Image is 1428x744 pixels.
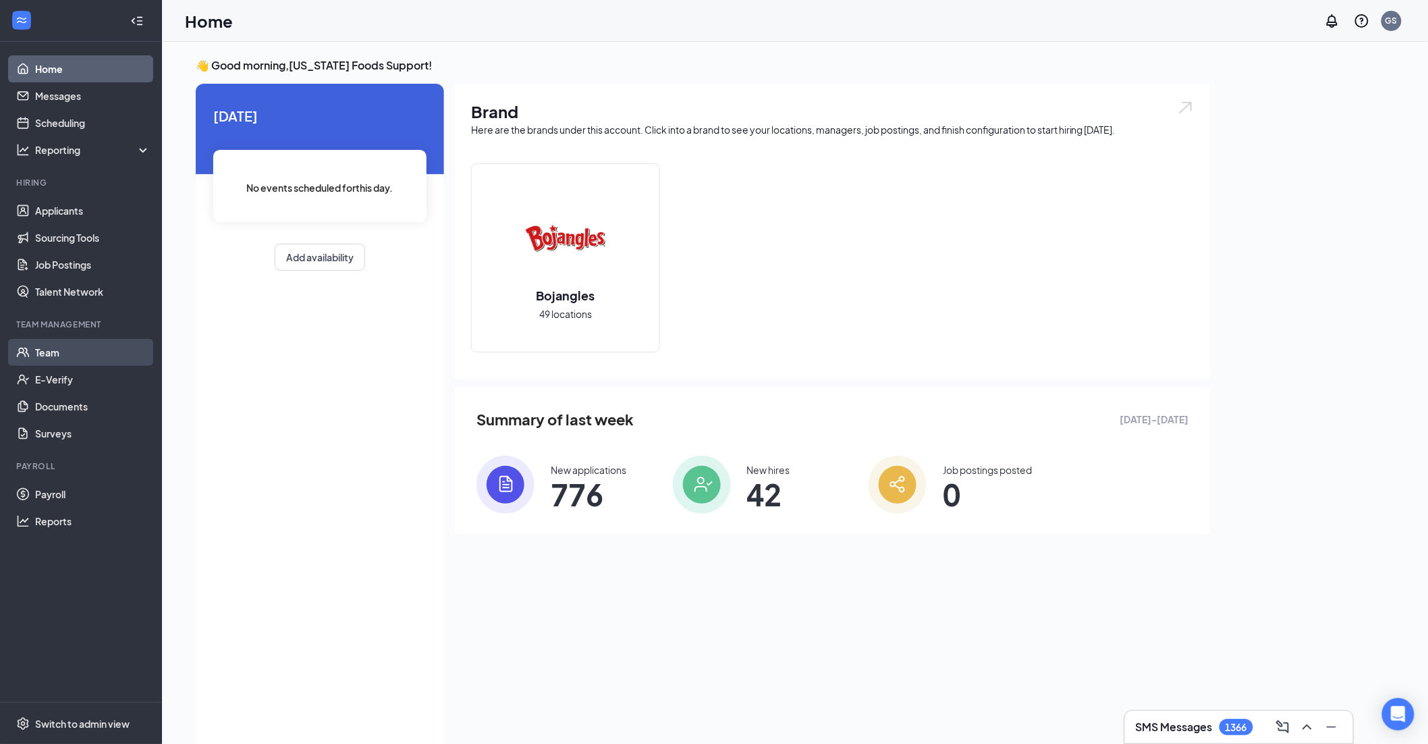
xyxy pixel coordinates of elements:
a: Sourcing Tools [35,224,150,251]
span: 42 [747,482,790,506]
h3: 👋 Good morning, [US_STATE] Foods Support ! [196,58,1211,73]
div: Switch to admin view [35,717,130,730]
div: New applications [551,463,626,477]
a: E-Verify [35,366,150,393]
svg: Notifications [1324,13,1340,29]
div: Open Intercom Messenger [1382,698,1415,730]
button: ComposeMessage [1272,716,1294,738]
div: New hires [747,463,790,477]
a: Applicants [35,197,150,224]
div: Team Management [16,319,148,330]
span: 0 [943,482,1032,506]
img: icon [673,456,731,514]
img: icon [869,456,927,514]
svg: QuestionInfo [1354,13,1370,29]
svg: Analysis [16,143,30,157]
h2: Bojangles [523,287,609,304]
span: [DATE] - [DATE] [1120,412,1189,427]
h1: Home [185,9,233,32]
a: Documents [35,393,150,420]
img: Bojangles [522,195,609,282]
div: 1366 [1226,722,1247,733]
a: Surveys [35,420,150,447]
span: No events scheduled for this day . [247,180,393,195]
span: 776 [551,482,626,506]
span: [DATE] [213,105,427,126]
a: Reports [35,508,150,535]
div: Job postings posted [943,463,1032,477]
div: Payroll [16,460,148,472]
div: Reporting [35,143,151,157]
a: Talent Network [35,278,150,305]
div: Here are the brands under this account. Click into a brand to see your locations, managers, job p... [471,123,1194,136]
span: 49 locations [539,307,592,321]
div: GS [1385,15,1398,26]
img: open.6027fd2a22e1237b5b06.svg [1177,100,1194,115]
button: Minimize [1321,716,1342,738]
svg: ComposeMessage [1275,719,1291,735]
a: Messages [35,82,150,109]
h3: SMS Messages [1136,720,1213,735]
a: Job Postings [35,251,150,278]
svg: WorkstreamLogo [15,14,28,27]
a: Scheduling [35,109,150,136]
a: Team [35,339,150,366]
svg: Settings [16,717,30,730]
button: Add availability [275,244,365,271]
div: Hiring [16,177,148,188]
svg: ChevronUp [1299,719,1315,735]
a: Home [35,55,150,82]
button: ChevronUp [1296,716,1318,738]
svg: Collapse [130,14,144,28]
a: Payroll [35,481,150,508]
h1: Brand [471,100,1194,123]
img: icon [476,456,534,514]
svg: Minimize [1323,719,1340,735]
span: Summary of last week [476,408,634,431]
